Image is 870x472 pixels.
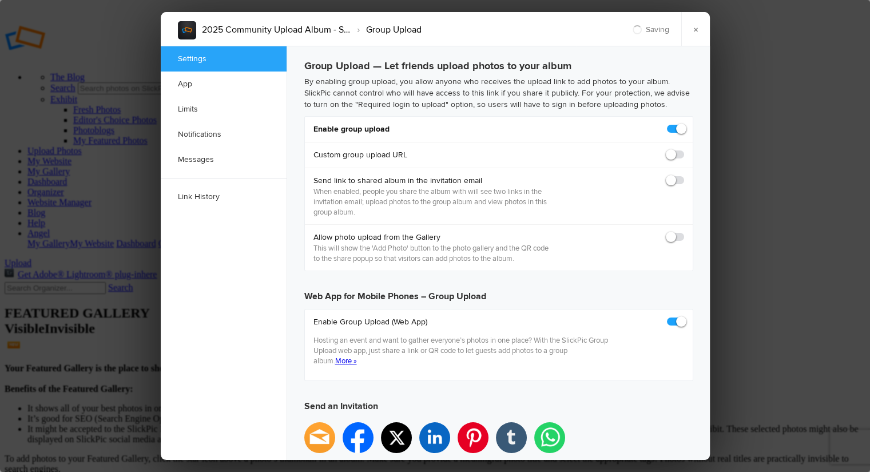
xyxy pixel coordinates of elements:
[304,390,693,422] h3: Send an Invitation
[458,422,488,453] li: pinterest
[335,356,357,366] a: More »
[343,422,374,453] li: facebook
[313,124,390,135] b: Enable group upload
[178,21,196,39] img: album_sample.webp
[161,72,287,97] a: App
[161,147,287,172] a: Messages
[161,97,287,122] a: Limits
[304,76,693,110] p: By enabling group upload, you allow anyone who receives the upload link to add photos to your alb...
[351,20,422,39] li: Group Upload
[313,335,610,366] p: Hosting an event and want to gather everyone’s photos in one place? With the SlickPic Group Uploa...
[419,422,450,453] li: linkedin
[313,316,610,328] b: Enable Group Upload (Web App)
[161,46,287,72] a: Settings
[496,422,527,453] li: tumblr
[534,422,565,453] li: whatsapp
[304,280,693,303] h3: Web App for Mobile Phones – Group Upload
[313,187,554,217] p: When enabled, people you share the album with will see two links in the invitation email; upload ...
[381,422,412,453] li: twitter
[304,55,693,76] h3: Group Upload — Let friends upload photos to your album
[161,122,287,147] a: Notifications
[313,149,407,161] b: Custom group upload URL
[202,20,351,39] li: 2025 Community Upload Album - Share your pics!
[681,12,710,46] a: ×
[161,184,287,209] a: Link History
[313,175,554,187] b: Send link to shared album in the invitation email
[313,243,554,264] p: This will show the 'Add Photo' button to the photo gallery and the QR code to the share popup so ...
[313,232,554,243] b: Allow photo upload from the Gallery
